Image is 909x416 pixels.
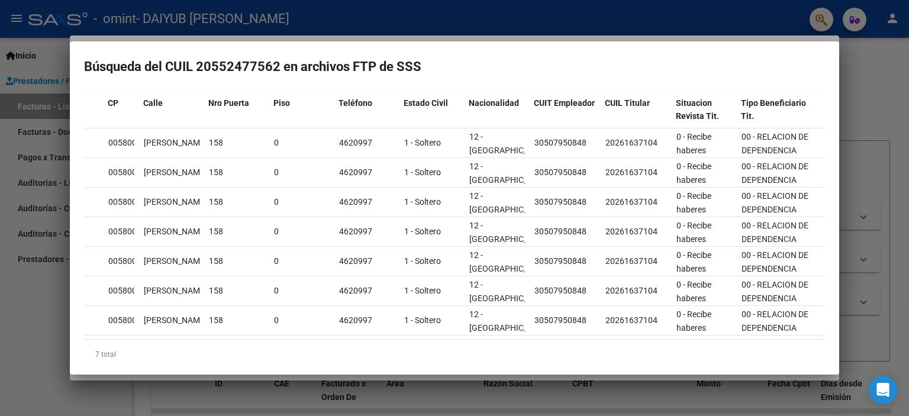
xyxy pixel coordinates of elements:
span: Estado Civil [404,98,448,108]
span: 12 - [GEOGRAPHIC_DATA] [469,132,549,155]
div: 005800 [108,284,134,298]
div: 005800 [108,314,134,327]
div: 0 [274,195,330,209]
div: 158 [209,225,265,238]
div: 20261637104 [605,284,657,298]
div: 20261637104 [605,136,657,150]
span: 00 - RELACION DE DEPENDENCIA [742,309,808,333]
div: 4620997 [339,225,395,238]
span: 00 - RELACION DE DEPENDENCIA [742,250,808,273]
datatable-header-cell: CUIL Titular [600,91,671,130]
div: 158 [209,254,265,268]
div: 30507950848 [534,225,586,238]
datatable-header-cell: Estado Civil [399,91,464,130]
div: 0 [274,284,330,298]
span: 00 - RELACION DE DEPENDENCIA [742,221,808,244]
span: CUIT Empleador [534,98,595,108]
div: 4620997 [339,195,395,209]
datatable-header-cell: Calle [138,91,204,130]
datatable-header-cell: Situacion Revista Tit. [671,91,736,130]
div: [PERSON_NAME] [144,284,199,298]
span: Nacionalidad [469,98,519,108]
div: 158 [209,166,265,179]
div: 30507950848 [534,166,586,179]
div: 158 [209,136,265,150]
div: 20261637104 [605,254,657,268]
div: 20261637104 [605,314,657,327]
span: 0 - Recibe haberes regularmente [676,221,726,257]
span: 0 - Recibe haberes regularmente [676,191,726,228]
div: 0 [274,225,330,238]
span: 12 - [GEOGRAPHIC_DATA] [469,162,549,185]
span: Piso [273,98,290,108]
div: [PERSON_NAME] [144,166,199,179]
div: 005800 [108,254,134,268]
div: [PERSON_NAME] [144,225,199,238]
span: 1 - Soltero [404,197,441,207]
span: 12 - [GEOGRAPHIC_DATA] [469,250,549,273]
div: 005800 [108,225,134,238]
div: 30507950848 [534,195,586,209]
div: 4620997 [339,314,395,327]
div: 7 total [84,340,825,369]
datatable-header-cell: CP [103,91,138,130]
div: [PERSON_NAME] [144,254,199,268]
datatable-header-cell: Nacionalidad [464,91,529,130]
div: 005800 [108,136,134,150]
span: 0 - Recibe haberes regularmente [676,132,726,169]
span: 1 - Soltero [404,315,441,325]
div: [PERSON_NAME] [144,195,199,209]
span: Teléfono [339,98,372,108]
div: 4620997 [339,254,395,268]
span: Nro Puerta [208,98,249,108]
div: 158 [209,314,265,327]
datatable-header-cell: Tipo Beneficiario Tit. [736,91,825,130]
span: 0 - Recibe haberes regularmente [676,250,726,287]
div: [PERSON_NAME] [144,136,199,150]
span: 0 - Recibe haberes regularmente [676,280,726,317]
div: 4620997 [339,136,395,150]
span: 00 - RELACION DE DEPENDENCIA [742,191,808,214]
div: 0 [274,136,330,150]
span: 0 - Recibe haberes regularmente [676,309,726,346]
div: 20261637104 [605,225,657,238]
div: 20261637104 [605,195,657,209]
span: 1 - Soltero [404,256,441,266]
span: 12 - [GEOGRAPHIC_DATA] [469,309,549,333]
h2: Búsqueda del CUIL 20552477562 en archivos FTP de SSS [84,56,825,78]
span: CP [108,98,118,108]
div: 30507950848 [534,314,586,327]
div: 20261637104 [605,166,657,179]
div: 4620997 [339,284,395,298]
span: CUIL Titular [605,98,650,108]
div: [PERSON_NAME] [144,314,199,327]
div: 0 [274,166,330,179]
div: 005800 [108,195,134,209]
span: 1 - Soltero [404,227,441,236]
div: 158 [209,195,265,209]
span: Calle [143,98,163,108]
datatable-header-cell: Teléfono [334,91,399,130]
div: 0 [274,314,330,327]
span: 12 - [GEOGRAPHIC_DATA] [469,280,549,303]
span: 12 - [GEOGRAPHIC_DATA] [469,191,549,214]
datatable-header-cell: Piso [269,91,334,130]
div: 0 [274,254,330,268]
datatable-header-cell: Nro Puerta [204,91,269,130]
span: 00 - RELACION DE DEPENDENCIA [742,132,808,155]
datatable-header-cell: CUIT Empleador [529,91,600,130]
span: 00 - RELACION DE DEPENDENCIA [742,162,808,185]
span: 1 - Soltero [404,167,441,177]
div: 4620997 [339,166,395,179]
span: 1 - Soltero [404,138,441,147]
div: Open Intercom Messenger [869,376,897,404]
div: 158 [209,284,265,298]
div: 30507950848 [534,254,586,268]
span: Situacion Revista Tit. [676,98,719,121]
span: 00 - RELACION DE DEPENDENCIA [742,280,808,303]
span: 12 - [GEOGRAPHIC_DATA] [469,221,549,244]
div: 30507950848 [534,136,586,150]
span: Tipo Beneficiario Tit. [741,98,806,121]
div: 005800 [108,166,134,179]
div: 30507950848 [534,284,586,298]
